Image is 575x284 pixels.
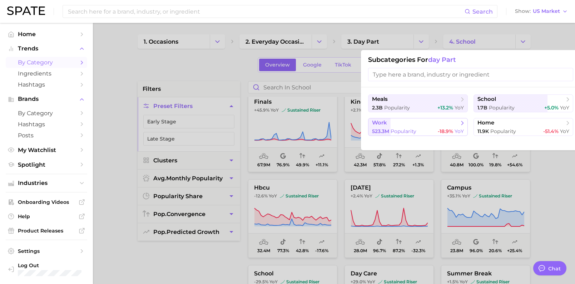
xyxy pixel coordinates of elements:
[6,79,87,90] a: Hashtags
[455,128,464,134] span: YoY
[515,9,531,13] span: Show
[472,8,493,15] span: Search
[6,260,87,278] a: Log out. Currently logged in with e-mail saracespedes@belcorp.biz.
[372,119,387,126] span: work
[6,43,87,54] button: Trends
[18,227,75,234] span: Product Releases
[368,118,468,136] button: work523.3m Popularity-18.9% YoY
[6,178,87,188] button: Industries
[372,104,383,111] span: 2.3b
[477,104,487,111] span: 1.7b
[7,6,45,15] img: SPATE
[18,121,75,128] span: Hashtags
[474,118,573,136] button: home11.9k Popularity-51.4% YoY
[6,68,87,79] a: Ingredients
[18,59,75,66] span: by Category
[437,104,453,111] span: +13.2%
[18,31,75,38] span: Home
[18,132,75,139] span: Posts
[18,147,75,153] span: My Watchlist
[6,119,87,130] a: Hashtags
[6,145,87,156] a: My Watchlist
[18,248,75,254] span: Settings
[474,94,573,112] button: school1.7b Popularity+5.0% YoY
[455,104,464,111] span: YoY
[513,7,570,16] button: ShowUS Market
[18,110,75,117] span: by Category
[18,161,75,168] span: Spotlight
[18,96,75,102] span: Brands
[438,128,453,134] span: -18.9%
[533,9,560,13] span: US Market
[543,128,559,134] span: -51.4%
[6,29,87,40] a: Home
[372,96,388,103] span: meals
[384,104,410,111] span: Popularity
[6,57,87,68] a: by Category
[6,246,87,256] a: Settings
[6,211,87,222] a: Help
[18,81,75,88] span: Hashtags
[18,180,75,186] span: Industries
[477,128,489,134] span: 11.9k
[560,104,569,111] span: YoY
[6,94,87,104] button: Brands
[490,128,516,134] span: Popularity
[18,70,75,77] span: Ingredients
[477,96,496,103] span: school
[6,130,87,141] a: Posts
[560,128,569,134] span: YoY
[368,94,468,112] button: meals2.3b Popularity+13.2% YoY
[18,213,75,220] span: Help
[6,197,87,207] a: Onboarding Videos
[6,108,87,119] a: by Category
[6,225,87,236] a: Product Releases
[368,56,573,64] h1: Subcategories for
[372,128,389,134] span: 523.3m
[18,262,84,269] span: Log Out
[391,128,416,134] span: Popularity
[368,68,573,81] input: Type here a brand, industry or ingredient
[18,45,75,52] span: Trends
[18,199,75,205] span: Onboarding Videos
[544,104,559,111] span: +5.0%
[428,56,456,64] span: day part
[67,5,465,18] input: Search here for a brand, industry, or ingredient
[6,159,87,170] a: Spotlight
[477,119,494,126] span: home
[489,104,515,111] span: Popularity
